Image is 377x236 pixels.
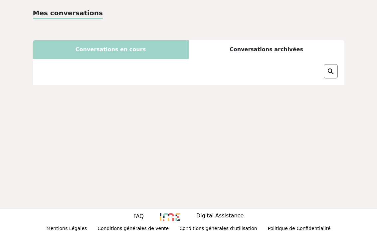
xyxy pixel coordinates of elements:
p: Conditions générales d'utilisation [179,225,257,233]
p: Conditions générales de vente [97,225,169,233]
div: Conversations en cours [33,40,189,59]
div: Conversations archivées [189,40,344,59]
p: Digital Assistance [196,212,244,221]
p: Mentions Légales [47,225,87,233]
img: search.png [327,67,335,75]
p: Mes conversations [33,8,103,19]
p: Politique de Confidentialité [268,225,331,233]
p: FAQ [133,212,144,220]
img: 8235.png [160,213,180,221]
a: FAQ [133,212,144,222]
